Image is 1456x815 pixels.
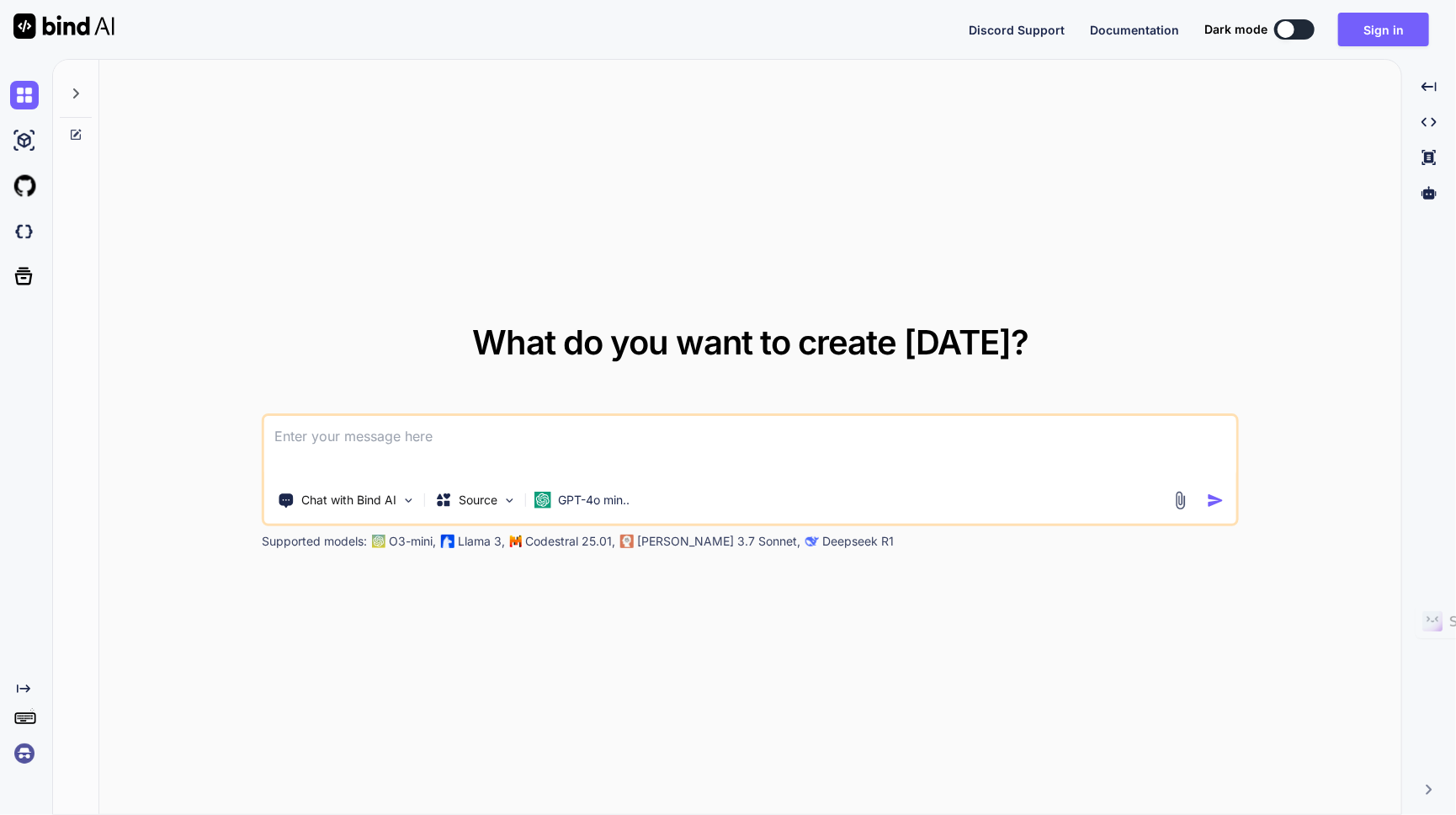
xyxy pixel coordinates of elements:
[401,493,416,508] img: Pick Tools
[10,217,39,246] img: darkCloudIdeIcon
[372,535,385,548] img: GPT-4
[389,533,436,550] p: O3-mini,
[458,533,505,550] p: Llama 3,
[1171,491,1190,510] img: attachment
[262,533,367,550] p: Supported models:
[10,172,39,200] img: githubLight
[1204,21,1267,38] span: Dark mode
[13,13,114,39] img: Bind AI
[459,492,497,509] p: Source
[1207,492,1225,509] img: icon
[510,535,522,547] img: Mistral-AI
[441,535,454,548] img: Llama2
[822,533,894,550] p: Deepseek R1
[1090,23,1179,37] span: Documentation
[472,322,1028,363] span: What do you want to create [DATE]?
[637,533,800,550] p: [PERSON_NAME] 3.7 Sonnet,
[620,535,634,548] img: claude
[10,739,39,768] img: signin
[525,533,615,550] p: Codestral 25.01,
[969,23,1065,37] span: Discord Support
[805,535,819,548] img: claude
[301,492,396,509] p: Chat with Bind AI
[10,81,39,109] img: chat
[534,492,551,509] img: GPT-4o mini
[502,493,517,508] img: Pick Models
[558,492,630,509] p: GPT-4o min..
[10,126,39,155] img: ai-studio
[1090,21,1179,39] button: Documentation
[969,21,1065,39] button: Discord Support
[1338,13,1429,46] button: Sign in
